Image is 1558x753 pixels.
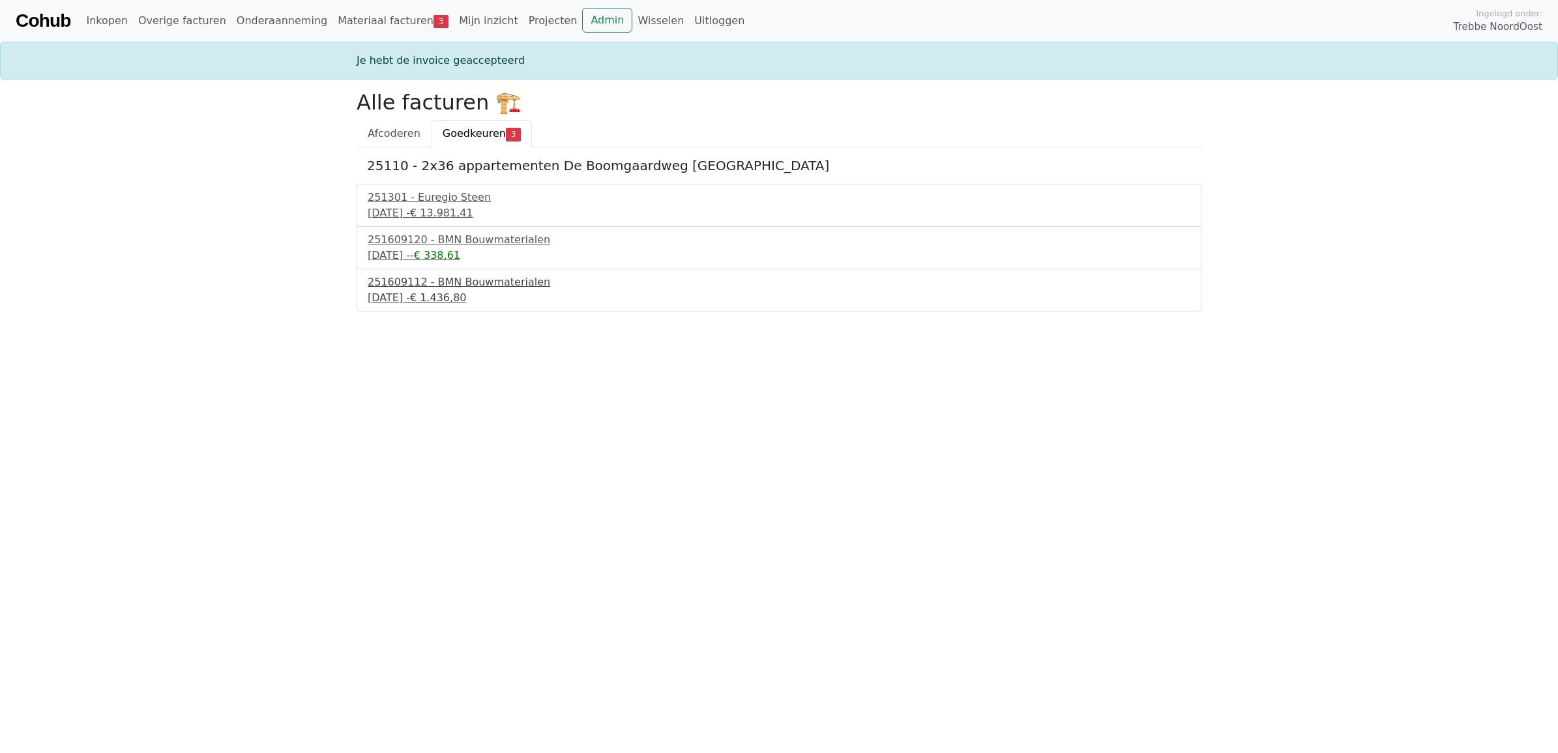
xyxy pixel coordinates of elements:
[443,127,506,140] span: Goedkeuren
[368,205,1190,221] div: [DATE] -
[81,8,132,34] a: Inkopen
[689,8,750,34] a: Uitloggen
[368,190,1190,205] div: 251301 - Euregio Steen
[1454,20,1542,35] span: Trebbe NoordOost
[332,8,454,34] a: Materiaal facturen3
[367,158,1191,173] h5: 25110 - 2x36 appartementen De Boomgaardweg [GEOGRAPHIC_DATA]
[133,8,231,34] a: Overige facturen
[410,207,473,219] span: € 13.981,41
[368,127,420,140] span: Afcoderen
[357,120,432,147] a: Afcoderen
[582,8,632,33] a: Admin
[454,8,523,34] a: Mijn inzicht
[16,5,70,37] a: Cohub
[410,291,467,304] span: € 1.436,80
[349,53,1209,68] div: Je hebt de invoice geaccepteerd
[368,274,1190,290] div: 251609112 - BMN Bouwmaterialen
[357,90,1201,115] h2: Alle facturen 🏗️
[368,232,1190,263] a: 251609120 - BMN Bouwmaterialen[DATE] --€ 338,61
[231,8,332,34] a: Onderaanneming
[523,8,583,34] a: Projecten
[632,8,689,34] a: Wisselen
[434,15,448,28] span: 3
[506,128,521,141] span: 3
[368,232,1190,248] div: 251609120 - BMN Bouwmaterialen
[368,190,1190,221] a: 251301 - Euregio Steen[DATE] -€ 13.981,41
[1476,7,1542,20] span: Ingelogd onder:
[368,274,1190,306] a: 251609112 - BMN Bouwmaterialen[DATE] -€ 1.436,80
[368,290,1190,306] div: [DATE] -
[432,120,532,147] a: Goedkeuren3
[368,248,1190,263] div: [DATE] -
[410,249,460,261] span: -€ 338,61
